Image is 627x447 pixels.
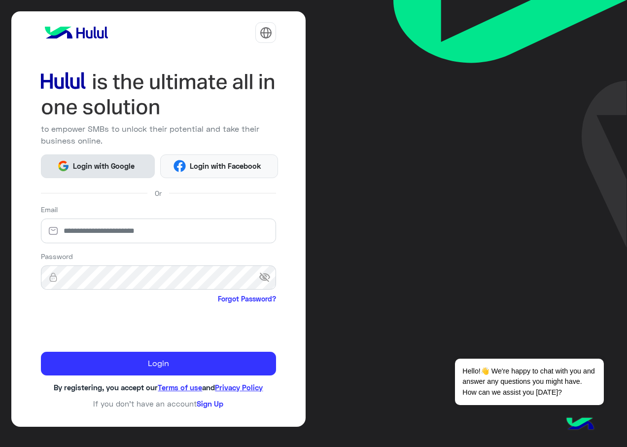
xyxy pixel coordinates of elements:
[41,204,58,215] label: Email
[57,160,70,172] img: Google
[70,160,139,172] span: Login with Google
[41,123,277,147] p: to empower SMBs to unlock their potential and take their business online.
[155,188,162,198] span: Or
[41,251,73,261] label: Password
[41,306,191,344] iframe: reCAPTCHA
[160,154,278,178] button: Login with Facebook
[218,294,276,304] a: Forgot Password?
[41,23,112,42] img: logo
[260,27,272,39] img: tab
[41,399,277,408] h6: If you don’t have an account
[41,272,66,282] img: lock
[41,154,155,178] button: Login with Google
[215,383,263,392] a: Privacy Policy
[41,69,277,119] img: hululLoginTitle_EN.svg
[202,383,215,392] span: and
[563,408,597,442] img: hulul-logo.png
[197,399,223,408] a: Sign Up
[259,269,277,287] span: visibility_off
[41,352,277,375] button: Login
[174,160,186,172] img: Facebook
[158,383,202,392] a: Terms of use
[455,359,603,405] span: Hello!👋 We're happy to chat with you and answer any questions you might have. How can we assist y...
[186,160,265,172] span: Login with Facebook
[41,226,66,236] img: email
[54,383,158,392] span: By registering, you accept our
